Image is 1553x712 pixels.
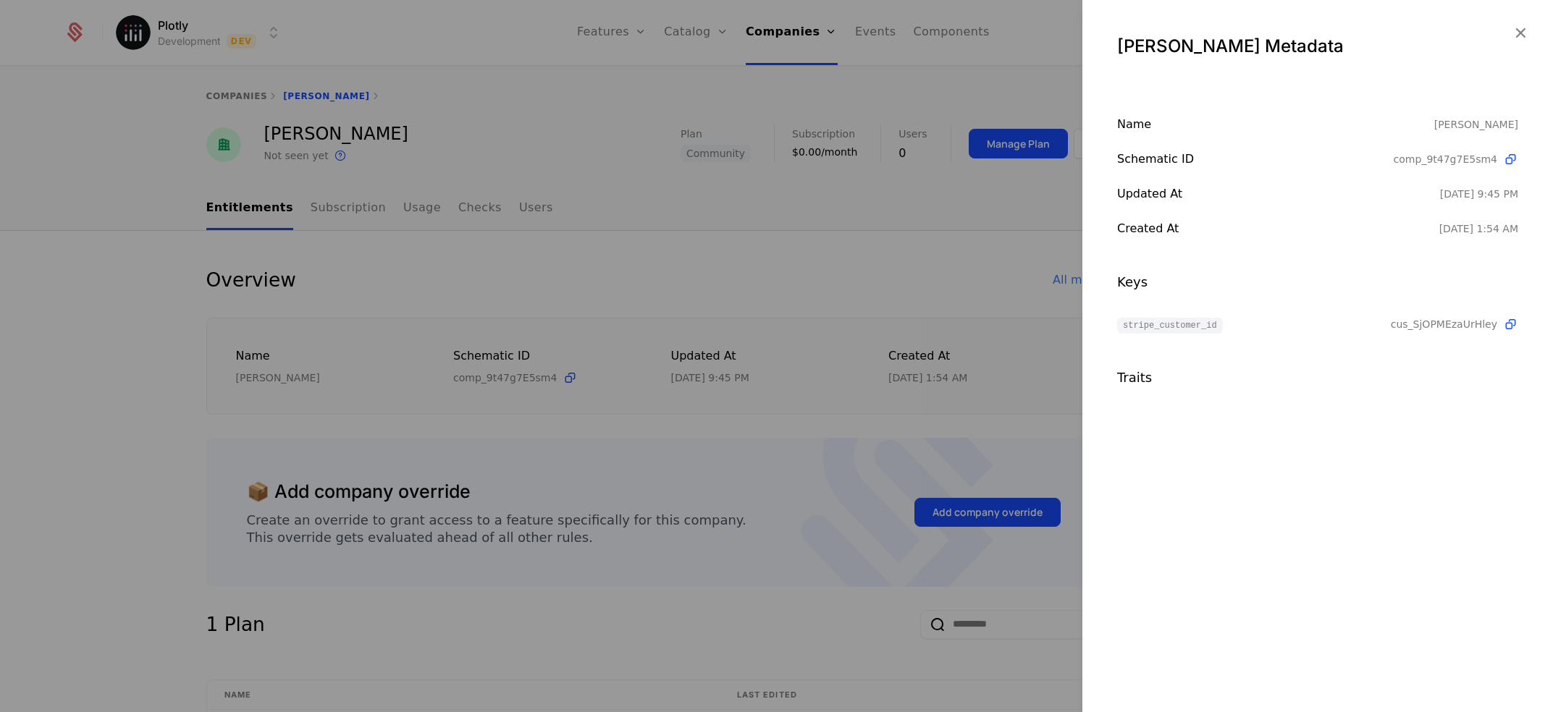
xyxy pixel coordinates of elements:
[1117,116,1434,133] div: Name
[1117,185,1440,203] div: Updated at
[1440,187,1518,201] div: 7/24/25, 9:45 PM
[1117,35,1518,58] div: [PERSON_NAME] Metadata
[1439,221,1518,236] div: 7/23/25, 1:54 AM
[1117,220,1439,237] div: Created at
[1434,116,1518,133] div: [PERSON_NAME]
[1391,317,1497,331] span: cus_SjOPMEzaUrHley
[1394,152,1497,166] span: comp_9t47g7E5sm4
[1117,151,1394,168] div: Schematic ID
[1117,368,1518,388] div: Traits
[1117,318,1223,334] span: stripe_customer_id
[1117,272,1518,292] div: Keys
